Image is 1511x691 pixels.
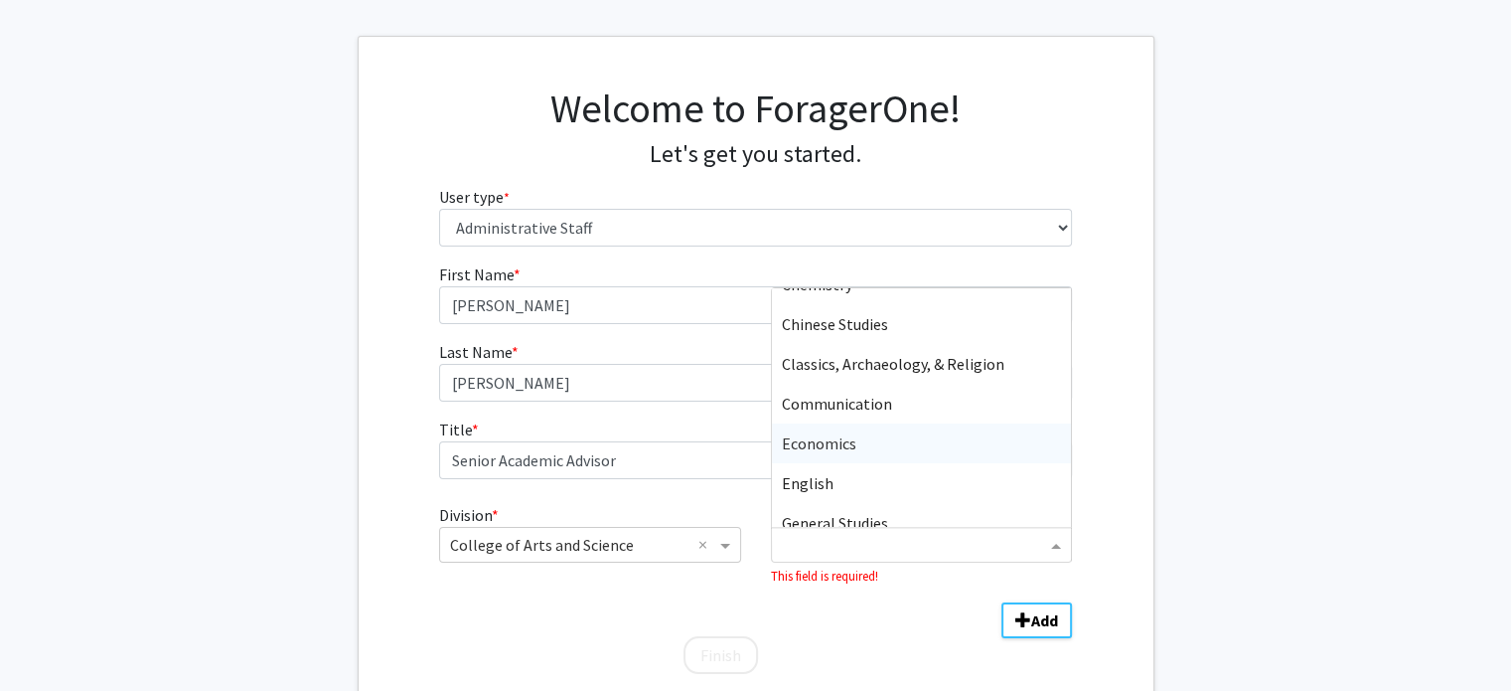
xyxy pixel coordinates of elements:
[1031,610,1058,630] b: Add
[424,503,755,587] div: Division
[771,568,878,584] small: This field is required!
[15,602,84,676] iframe: Chat
[782,314,888,334] span: Chinese Studies
[439,85,1072,132] h1: Welcome to ForagerOne!
[439,264,514,284] span: First Name
[782,354,1004,374] span: Classics, Archaeology, & Religion
[771,287,1072,528] ng-dropdown-panel: Options list
[439,527,740,563] ng-select: Division
[782,433,856,453] span: Economics
[439,342,512,362] span: Last Name
[782,513,888,533] span: General Studies
[756,503,1087,587] div: Department
[782,394,892,414] span: Communication
[439,140,1072,169] h4: Let's get you started.
[1001,603,1072,638] button: Add Division/Department
[771,527,1072,563] ng-select: Department
[782,274,852,294] span: Chemistry
[683,636,758,674] button: Finish
[439,420,472,439] span: Title
[782,473,833,493] span: English
[439,185,510,209] label: User type
[698,533,715,557] span: Clear all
